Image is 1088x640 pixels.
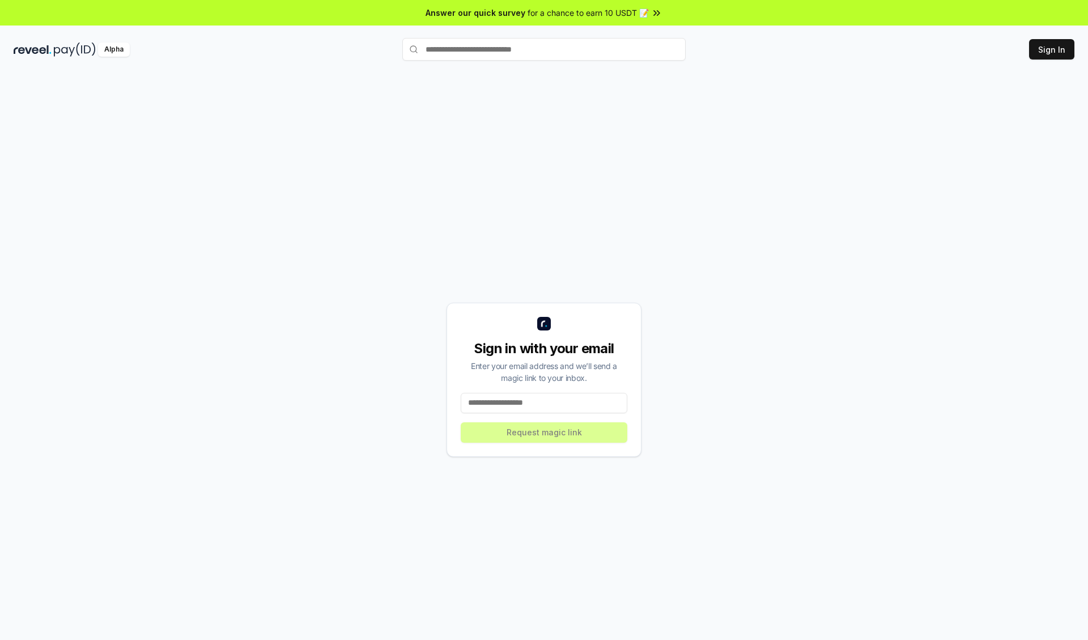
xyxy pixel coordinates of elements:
img: logo_small [537,317,551,330]
img: pay_id [54,43,96,57]
button: Sign In [1029,39,1074,60]
img: reveel_dark [14,43,52,57]
div: Alpha [98,43,130,57]
span: Answer our quick survey [426,7,525,19]
div: Sign in with your email [461,340,627,358]
span: for a chance to earn 10 USDT 📝 [528,7,649,19]
div: Enter your email address and we’ll send a magic link to your inbox. [461,360,627,384]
